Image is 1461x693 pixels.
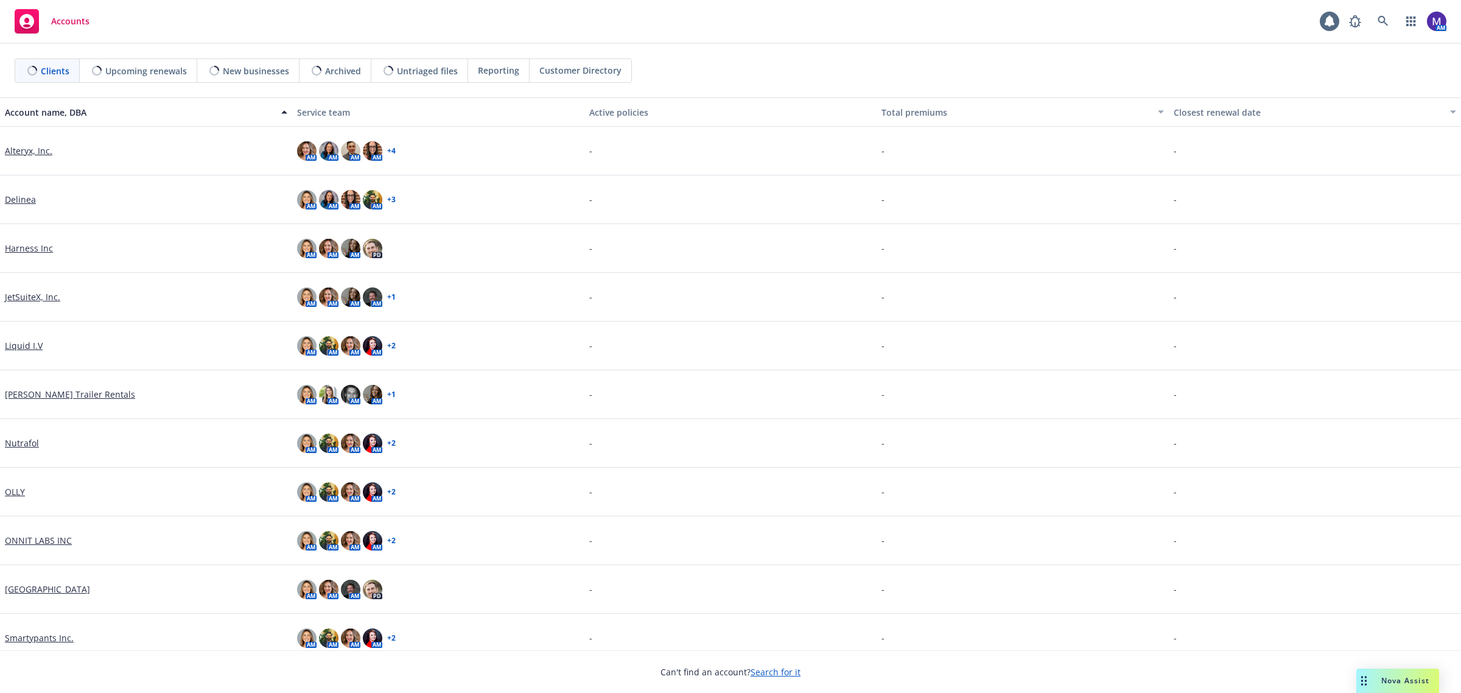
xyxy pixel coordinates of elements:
a: + 2 [387,537,396,544]
img: photo [297,531,317,551]
span: - [1174,290,1177,303]
img: photo [1427,12,1446,31]
a: [GEOGRAPHIC_DATA] [5,583,90,596]
div: Closest renewal date [1174,106,1443,119]
img: photo [341,628,360,648]
a: [PERSON_NAME] Trailer Rentals [5,388,135,401]
a: + 3 [387,196,396,203]
a: + 2 [387,488,396,496]
a: OLLY [5,485,25,498]
span: - [881,388,885,401]
span: - [589,583,592,596]
img: photo [319,385,338,404]
img: photo [319,336,338,356]
span: - [589,339,592,352]
span: - [589,388,592,401]
span: - [881,534,885,547]
img: photo [363,190,382,209]
img: photo [341,336,360,356]
button: Closest renewal date [1169,97,1461,127]
button: Total premiums [877,97,1169,127]
span: - [589,437,592,449]
span: - [589,193,592,206]
img: photo [319,482,338,502]
span: Accounts [51,16,89,26]
img: photo [341,482,360,502]
span: Nova Assist [1381,675,1429,686]
img: photo [341,385,360,404]
img: photo [297,287,317,307]
a: Liquid I.V [5,339,43,352]
span: - [1174,193,1177,206]
div: Total premiums [881,106,1151,119]
div: Service team [297,106,580,119]
a: Harness Inc [5,242,53,255]
img: photo [363,531,382,551]
div: Active policies [589,106,872,119]
span: - [1174,534,1177,547]
img: photo [297,434,317,453]
img: photo [297,141,317,161]
a: Nutrafol [5,437,39,449]
span: New businesses [223,65,289,77]
img: photo [297,190,317,209]
a: + 1 [387,391,396,398]
a: Search [1371,9,1395,33]
img: photo [363,482,382,502]
a: Search for it [751,666,801,678]
span: Customer Directory [539,64,622,77]
a: + 2 [387,440,396,447]
img: photo [319,239,338,258]
img: photo [341,141,360,161]
span: - [1174,631,1177,644]
span: Can't find an account? [660,666,801,678]
a: Switch app [1399,9,1423,33]
a: JetSuiteX, Inc. [5,290,60,303]
img: photo [341,531,360,551]
span: - [881,485,885,498]
button: Active policies [584,97,877,127]
img: photo [297,628,317,648]
img: photo [363,434,382,453]
span: - [1174,583,1177,596]
span: Untriaged files [397,65,458,77]
span: - [1174,437,1177,449]
img: photo [319,190,338,209]
span: - [1174,388,1177,401]
span: - [589,290,592,303]
span: - [881,193,885,206]
span: - [589,534,592,547]
a: + 1 [387,294,396,301]
img: photo [297,482,317,502]
span: - [881,144,885,157]
img: photo [363,385,382,404]
img: photo [363,580,382,599]
img: photo [319,628,338,648]
span: - [881,339,885,352]
span: - [589,144,592,157]
img: photo [341,239,360,258]
div: Drag to move [1356,669,1372,693]
span: - [1174,144,1177,157]
span: - [881,290,885,303]
span: - [1174,485,1177,498]
button: Service team [292,97,584,127]
a: Alteryx, Inc. [5,144,52,157]
a: + 4 [387,147,396,155]
button: Nova Assist [1356,669,1439,693]
div: Account name, DBA [5,106,274,119]
img: photo [319,141,338,161]
span: Archived [325,65,361,77]
a: Accounts [10,4,94,38]
span: - [881,583,885,596]
span: Reporting [478,64,519,77]
img: photo [341,580,360,599]
img: photo [341,287,360,307]
img: photo [341,190,360,209]
a: Delinea [5,193,36,206]
img: photo [363,239,382,258]
a: Report a Bug [1343,9,1367,33]
span: - [589,631,592,644]
img: photo [363,287,382,307]
img: photo [319,531,338,551]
